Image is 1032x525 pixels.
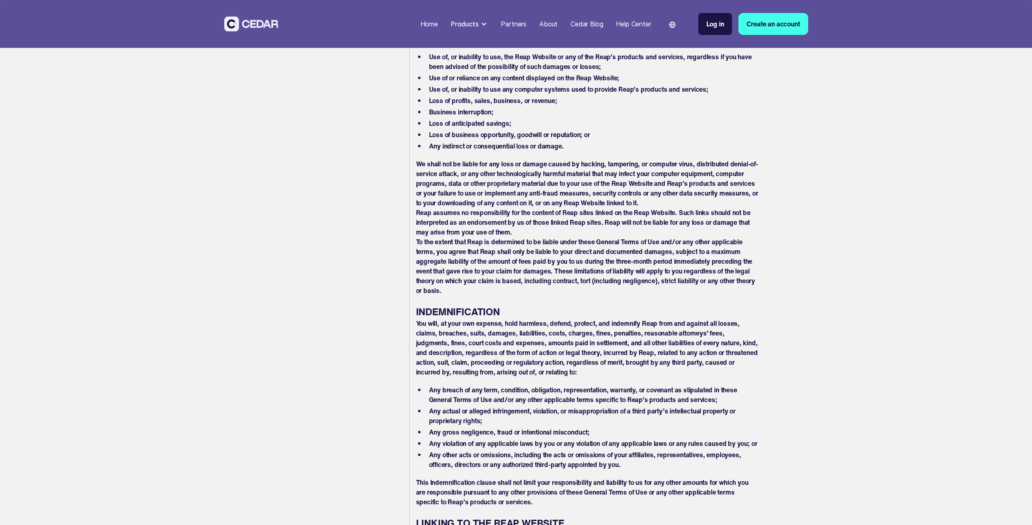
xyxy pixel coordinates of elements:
li: Use of or reliance on any content displayed on the Reap Website; [426,73,760,83]
li: Use of, or inability to use, the Reap Website or any of the Reap’s products and services, regardl... [426,52,760,71]
a: Partners [498,15,530,33]
div: Log in [706,19,724,29]
li: Any other acts or omissions, including the acts or omissions of your affiliates, representatives,... [426,450,760,469]
p: ‍ [416,507,760,516]
div: About [539,19,558,29]
li: Any violation of any applicable laws by you or any violation of any applicable laws or any rules ... [426,439,760,448]
div: Help Center [616,19,651,29]
div: Home [421,19,438,29]
p: You will, at your own expense, hold harmless, defend, protect, and indemnify Reap from and agains... [416,318,760,377]
li: Loss of profits, sales, business, or revenue; [426,96,760,105]
a: Help Center [613,15,654,33]
a: Create an account [738,13,808,35]
div: Products [448,16,491,32]
a: Cedar Blog [567,15,606,33]
p: This Indemnification clause shall not limit your responsibility and liability to us for any other... [416,478,760,507]
a: About [536,15,561,33]
div: Products [451,19,478,29]
strong: INDEMNIFICATION [416,304,500,319]
li: Business interruption; [426,107,760,117]
li: Any actual or alleged infringement, violation, or misappropriation of a third party’s intellectua... [426,406,760,426]
li: Use of, or inability to use any computer systems used to provide Reap’s products and services; [426,84,760,94]
img: world icon [669,22,676,28]
div: Cedar Blog [571,19,603,29]
li: Loss of anticipated savings; [426,118,760,128]
li: Any gross negligence, fraud or intentional misconduct; [426,427,760,437]
p: To the extent that Reap is determined to be liable under these General Terms of Use and/or any ot... [416,237,760,295]
p: We shall not be liable for any loss or damage caused by hacking, tampering, or computer virus, di... [416,159,760,208]
a: Home [417,15,441,33]
div: Partners [501,19,526,29]
li: Any breach of any term, condition, obligation, representation, warranty, or covenant as stipulate... [426,385,760,405]
a: Log in [698,13,732,35]
li: Any indirect or consequential loss or damage. [426,141,760,151]
li: Loss of business opportunity, goodwill or reputation; or [426,130,760,140]
p: ‍ [416,295,760,305]
p: Reap assumes no responsibility for the content of Reap sites linked on the Reap Website. Such lin... [416,208,760,237]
